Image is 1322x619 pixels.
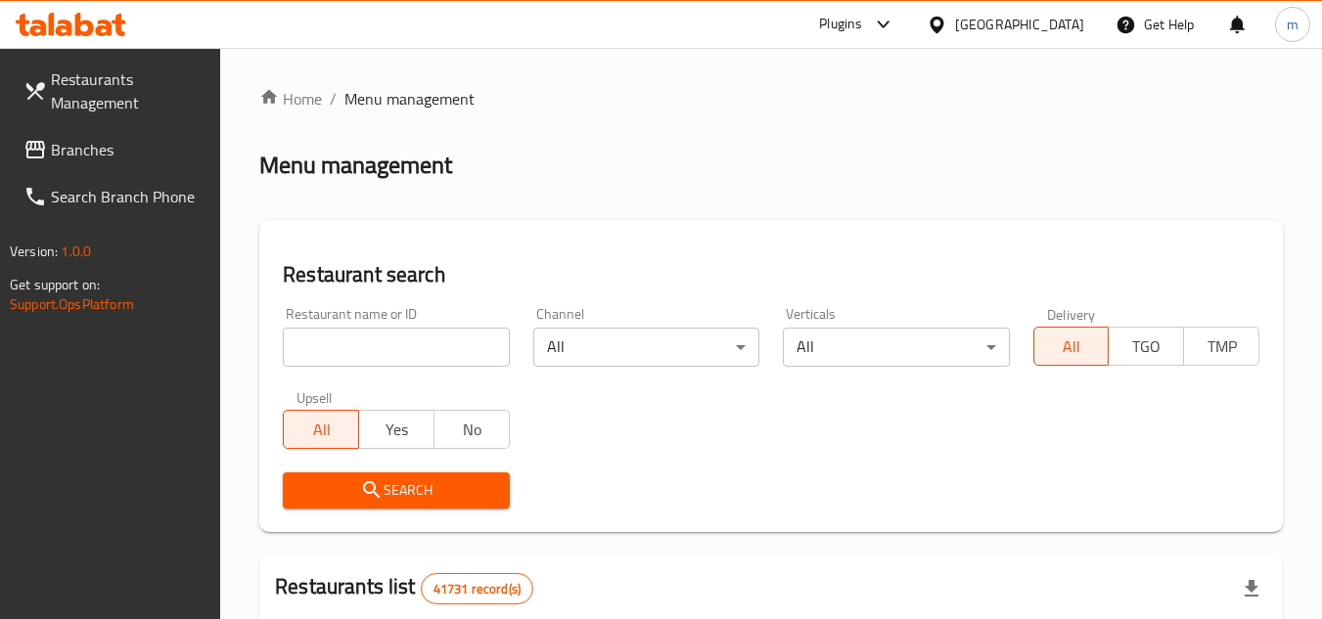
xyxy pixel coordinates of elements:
[283,472,509,508] button: Search
[10,272,100,297] span: Get support on:
[422,580,532,598] span: 41731 record(s)
[8,56,221,126] a: Restaurants Management
[283,328,509,367] input: Search for restaurant name or ID..
[783,328,1009,367] div: All
[955,14,1084,35] div: [GEOGRAPHIC_DATA]
[259,150,452,181] h2: Menu management
[442,416,502,444] span: No
[8,126,221,173] a: Branches
[8,173,221,220] a: Search Branch Phone
[421,573,533,604] div: Total records count
[1192,332,1252,361] span: TMP
[275,572,533,604] h2: Restaurants list
[296,390,333,404] label: Upsell
[51,138,205,161] span: Branches
[1117,332,1176,361] span: TGO
[1042,332,1102,361] span: All
[10,291,134,317] a: Support.OpsPlatform
[51,185,205,208] span: Search Branch Phone
[1047,307,1096,321] label: Delivery
[358,410,434,449] button: Yes
[10,239,58,264] span: Version:
[1287,14,1299,35] span: m
[259,87,322,111] a: Home
[51,67,205,114] span: Restaurants Management
[292,416,351,444] span: All
[433,410,510,449] button: No
[1228,565,1275,612] div: Export file
[819,13,862,36] div: Plugins
[533,328,759,367] div: All
[259,87,1283,111] nav: breadcrumb
[298,478,493,503] span: Search
[1033,327,1110,366] button: All
[367,416,427,444] span: Yes
[283,410,359,449] button: All
[1108,327,1184,366] button: TGO
[283,260,1259,289] h2: Restaurant search
[1183,327,1259,366] button: TMP
[330,87,337,111] li: /
[344,87,475,111] span: Menu management
[61,239,91,264] span: 1.0.0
